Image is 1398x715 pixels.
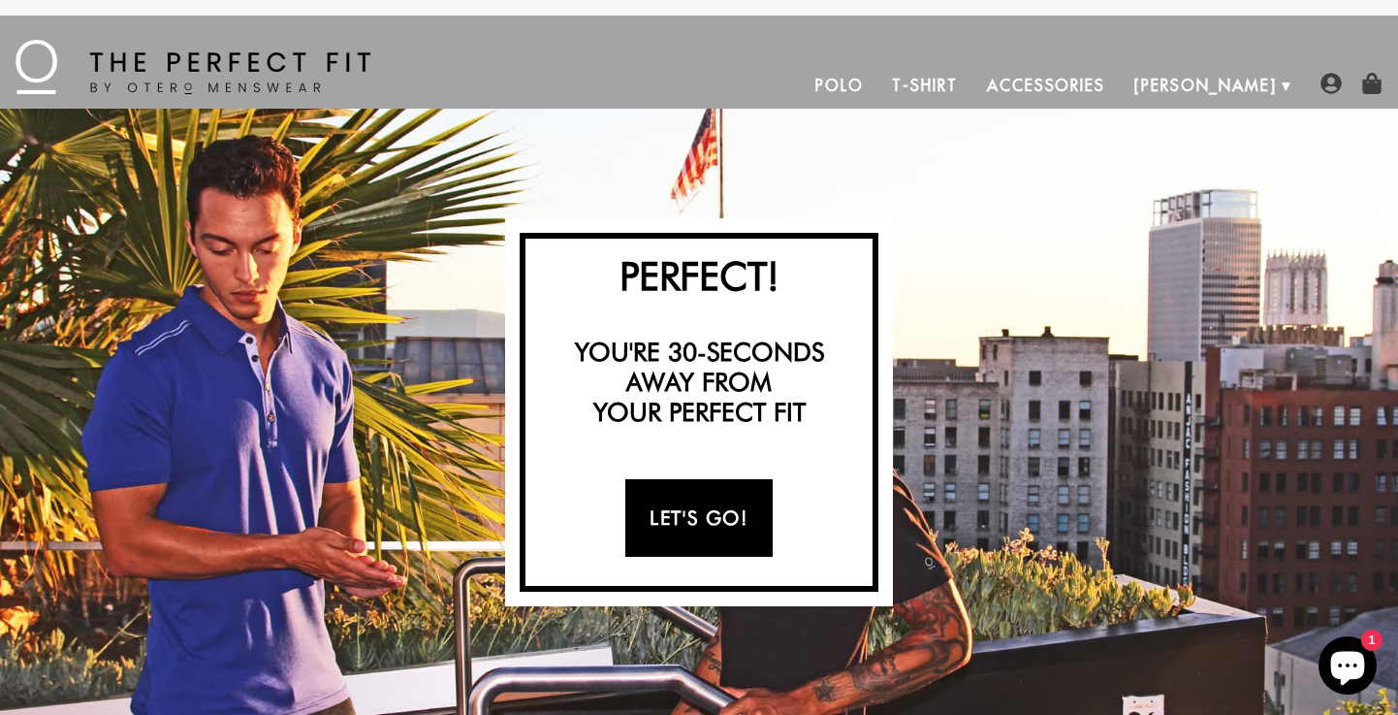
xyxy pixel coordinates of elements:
[1320,73,1342,94] img: user-account-icon.png
[877,62,971,109] a: T-Shirt
[972,62,1120,109] a: Accessories
[1120,62,1291,109] a: [PERSON_NAME]
[16,40,370,94] img: The Perfect Fit - by Otero Menswear - Logo
[1361,73,1382,94] img: shopping-bag-icon.png
[625,479,772,557] a: Let's Go!
[535,252,863,299] h2: Perfect!
[1313,636,1382,699] inbox-online-store-chat: Shopify online store chat
[535,337,863,428] h3: You're 30-seconds away from your perfect fit
[801,62,878,109] a: Polo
